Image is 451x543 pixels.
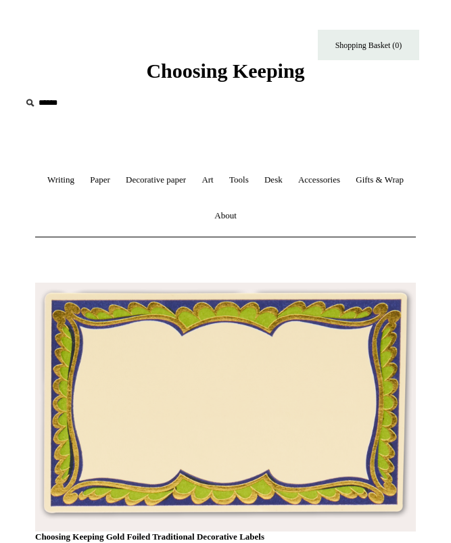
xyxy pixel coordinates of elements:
img: Choosing Keeping Gold Foiled Traditional Decorative Labels [35,283,416,532]
a: About [208,198,243,234]
a: Writing [41,162,81,198]
a: Shopping Basket (0) [318,30,419,60]
a: Gifts & Wrap [349,162,410,198]
a: Tools [222,162,256,198]
a: Choosing Keeping [146,70,304,80]
a: Art [195,162,220,198]
a: Decorative paper [119,162,193,198]
h1: Choosing Keeping Gold Foiled Traditional Decorative Labels [35,306,416,542]
span: Choosing Keeping [146,60,304,82]
a: Accessories [291,162,347,198]
a: Desk [258,162,289,198]
a: Paper [83,162,117,198]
